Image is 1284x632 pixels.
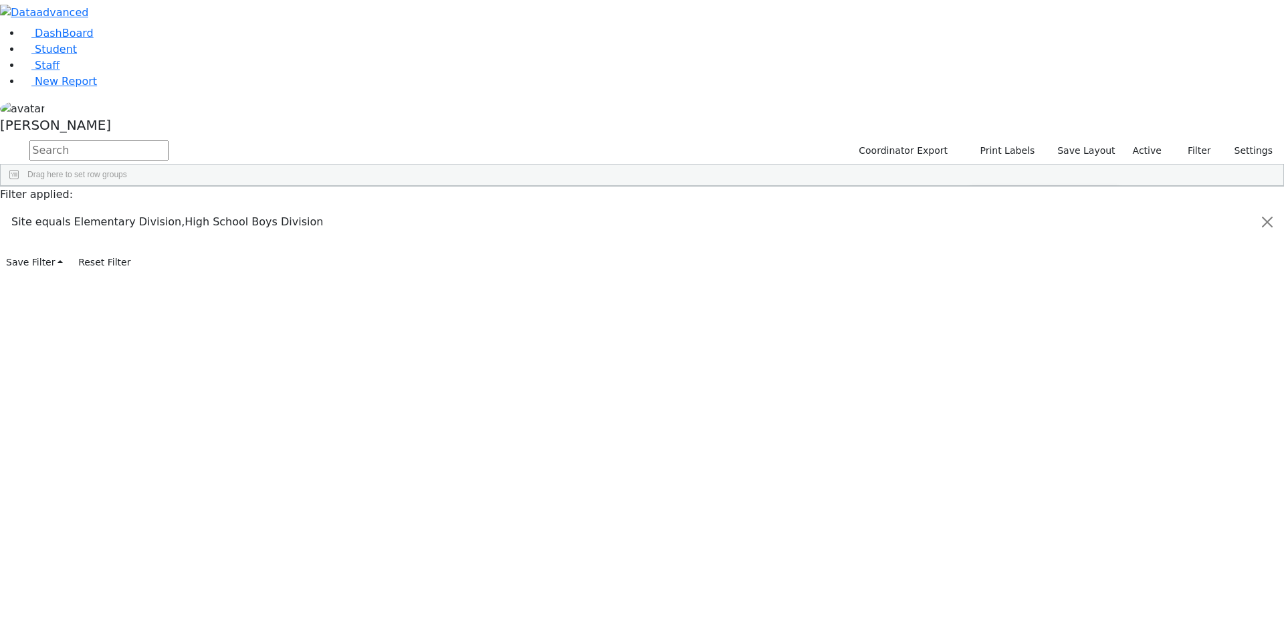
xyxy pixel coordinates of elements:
span: Staff [35,59,60,72]
a: Staff [21,59,60,72]
a: New Report [21,75,97,88]
button: Reset Filter [72,252,136,273]
input: Search [29,140,169,161]
button: Settings [1217,140,1279,161]
span: New Report [35,75,97,88]
button: Filter [1170,140,1217,161]
button: Save Layout [1051,140,1121,161]
button: Print Labels [964,140,1041,161]
span: Student [35,43,77,56]
a: DashBoard [21,27,94,39]
button: Close [1251,203,1283,241]
span: DashBoard [35,27,94,39]
a: Student [21,43,77,56]
label: Active [1127,140,1168,161]
span: Drag here to set row groups [27,170,127,179]
button: Coordinator Export [850,140,954,161]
